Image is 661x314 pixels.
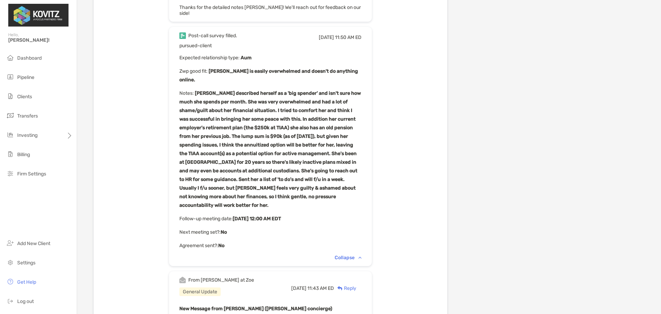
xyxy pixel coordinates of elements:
div: From [PERSON_NAME] at Zoe [188,277,254,283]
img: Reply icon [337,286,343,291]
span: 11:43 AM ED [307,285,334,291]
img: settings icon [6,258,14,266]
img: logout icon [6,297,14,305]
img: investing icon [6,131,14,139]
b: No [221,229,227,235]
p: Agreement sent? : [179,241,361,250]
span: Settings [17,260,35,266]
span: [DATE] [291,285,306,291]
img: Event icon [179,32,186,39]
img: add_new_client icon [6,239,14,247]
img: get-help icon [6,277,14,286]
span: Billing [17,152,30,158]
span: Transfers [17,113,38,119]
b: [PERSON_NAME] described herself as a 'big spender' and isn't sure how much she spends per month. ... [179,90,361,208]
p: Expected relationship type : [179,53,361,62]
span: Thanks for the detailed notes [PERSON_NAME]! We'll reach out for feedback on our side! [179,4,361,16]
img: Event icon [179,277,186,283]
div: Collapse [335,255,361,261]
b: Aum [240,55,252,61]
img: dashboard icon [6,53,14,62]
span: Dashboard [17,55,42,61]
b: No [218,243,224,249]
p: Zwp good fit : [179,67,361,84]
span: Get Help [17,279,36,285]
b: [DATE] 12:00 AM EDT [233,216,281,222]
span: 11:50 AM ED [335,34,361,40]
img: pipeline icon [6,73,14,81]
p: Follow-up meeting date : [179,214,361,223]
span: pursued-client [179,43,212,49]
p: Next meeting set? : [179,228,361,236]
img: Zoe Logo [8,3,69,28]
div: General Update [179,287,221,296]
span: [DATE] [319,34,334,40]
p: Notes : [179,89,361,210]
div: Reply [334,285,356,292]
b: [PERSON_NAME] is easily overwhelmed and doesn't do anything online. [179,68,358,83]
img: firm-settings icon [6,169,14,178]
span: Pipeline [17,74,34,80]
span: Log out [17,298,34,304]
img: clients icon [6,92,14,100]
div: Post-call survey filled. [188,33,237,39]
b: New Message from [PERSON_NAME] ([PERSON_NAME] concierge) [179,306,332,312]
span: Clients [17,94,32,100]
span: Firm Settings [17,171,46,177]
span: Add New Client [17,241,50,246]
span: Investing [17,132,38,138]
img: Chevron icon [358,256,361,259]
img: transfers icon [6,111,14,120]
span: [PERSON_NAME]! [8,37,73,43]
img: billing icon [6,150,14,158]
